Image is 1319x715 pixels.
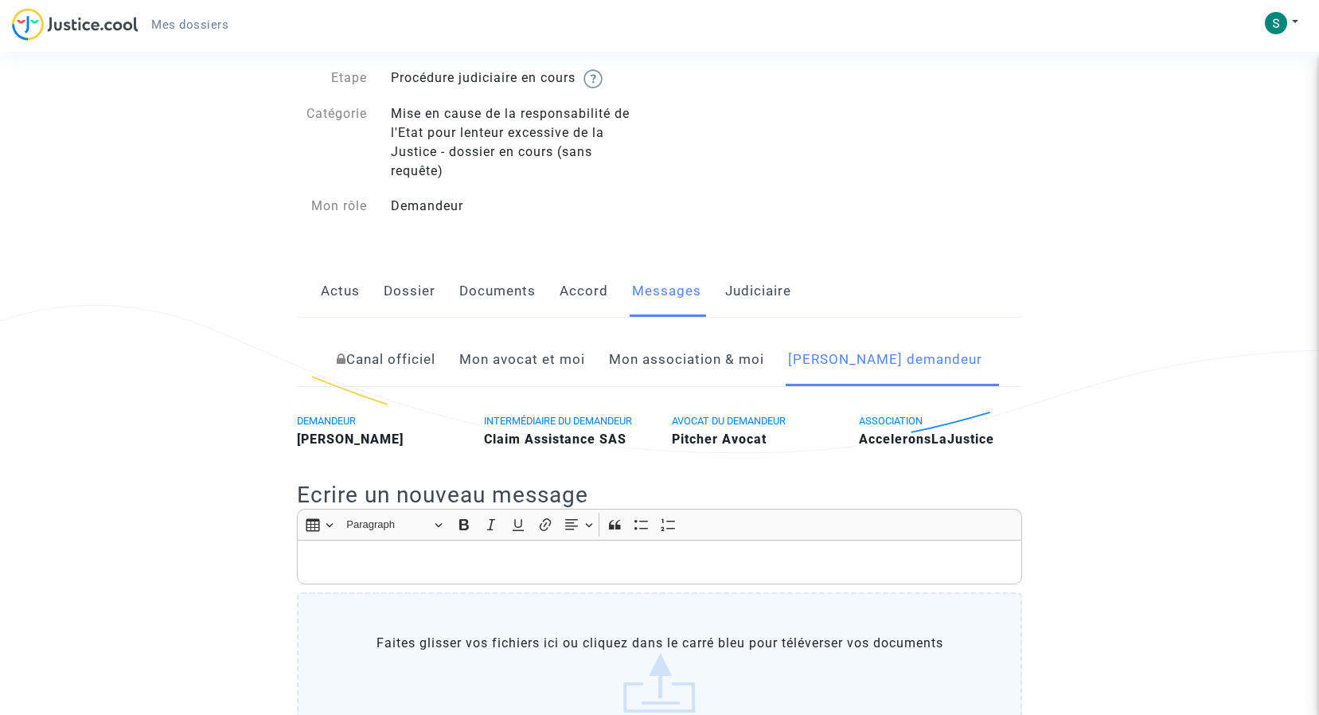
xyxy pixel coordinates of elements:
a: Dossier [384,265,435,318]
div: Editor toolbar [297,509,1022,540]
b: Claim Assistance SAS [484,432,626,447]
a: Messages [632,265,701,318]
div: Mise en cause de la responsabilité de l'Etat pour lenteur excessive de la Justice - dossier en co... [379,104,660,181]
a: Mon association & moi [609,334,764,386]
span: DEMANDEUR [297,415,356,427]
h2: Ecrire un nouveau message [297,481,1022,509]
img: help.svg [583,69,603,88]
a: Actus [321,265,360,318]
a: Documents [459,265,536,318]
span: AVOCAT DU DEMANDEUR [672,415,786,427]
div: Procédure judiciaire en cours [379,68,660,88]
a: Mes dossiers [139,13,241,37]
a: Accord [560,265,608,318]
a: Judiciaire [725,265,791,318]
div: Demandeur [379,197,660,216]
span: Mes dossiers [151,18,228,32]
a: Mon avocat et moi [459,334,585,386]
button: Paragraph [339,513,449,537]
div: Catégorie [285,104,379,181]
a: [PERSON_NAME] demandeur [788,334,982,386]
div: Etape [285,68,379,88]
b: [PERSON_NAME] [297,432,404,447]
b: AcceleronsLaJustice [859,432,994,447]
img: AEdFTp53cU3W5WbowecL31vSJZsiEgiU6xpLyKQTlABD=s96-c [1265,12,1287,34]
div: Mon rôle [285,197,379,216]
span: ASSOCIATION [859,415,923,427]
div: Rich Text Editor, main [297,540,1022,584]
b: Pitcher Avocat [672,432,767,447]
img: jc-logo.svg [12,8,139,41]
span: Paragraph [346,515,429,534]
a: Canal officiel [337,334,435,386]
span: INTERMÉDIAIRE DU DEMANDEUR [484,415,632,427]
